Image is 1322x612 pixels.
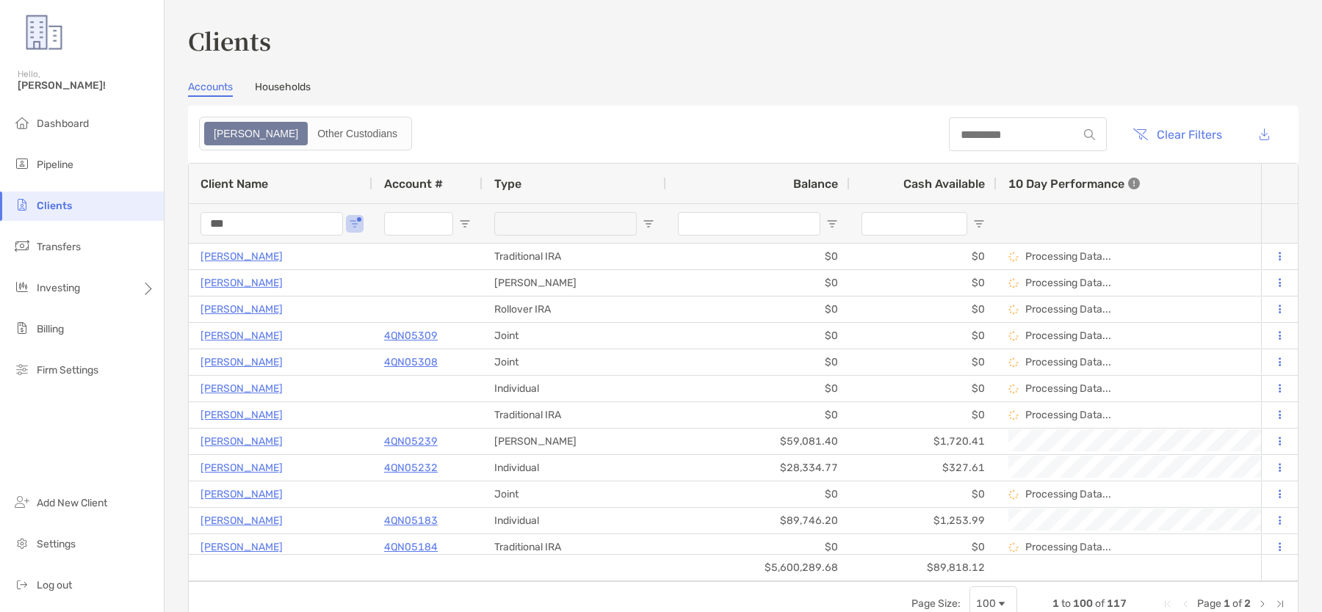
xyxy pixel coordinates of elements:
[483,244,666,269] div: Traditional IRA
[678,212,820,236] input: Balance Filter Input
[483,508,666,533] div: Individual
[309,123,405,144] div: Other Custodians
[384,538,438,556] a: 4QN05184
[384,212,453,236] input: Account # Filter Input
[666,376,850,401] div: $0
[1025,277,1111,289] p: Processing Data...
[1008,410,1019,420] img: Processing Data icon
[37,159,73,171] span: Pipeline
[850,455,997,481] div: $327.61
[850,402,997,428] div: $0
[13,114,31,131] img: dashboard icon
[666,429,850,454] div: $59,081.40
[201,327,283,345] p: [PERSON_NAME]
[384,432,438,451] a: 4QN05239
[1008,305,1019,315] img: Processing Data icon
[903,177,985,191] span: Cash Available
[201,538,283,556] a: [PERSON_NAME]
[37,241,81,253] span: Transfers
[201,511,283,530] a: [PERSON_NAME]
[483,481,666,507] div: Joint
[1025,488,1111,500] p: Processing Data...
[201,274,283,292] a: [PERSON_NAME]
[37,538,76,550] span: Settings
[37,282,80,294] span: Investing
[384,459,438,477] p: 4QN05232
[201,300,283,318] a: [PERSON_NAME]
[483,349,666,375] div: Joint
[206,123,306,144] div: Zoe
[1197,597,1221,610] span: Page
[1084,129,1095,140] img: input icon
[201,432,283,451] a: [PERSON_NAME]
[1008,252,1019,262] img: Processing Data icon
[1008,489,1019,500] img: Processing Data icon
[1008,384,1019,394] img: Processing Data icon
[1107,597,1127,610] span: 117
[1073,597,1093,610] span: 100
[201,353,283,371] a: [PERSON_NAME]
[850,323,997,349] div: $0
[384,327,438,345] a: 4QN05309
[1061,597,1071,610] span: to
[1244,597,1251,610] span: 2
[37,200,72,212] span: Clients
[666,534,850,560] div: $0
[201,379,283,398] a: [PERSON_NAME]
[1274,598,1286,610] div: Last Page
[1232,597,1242,610] span: of
[13,155,31,172] img: pipeline icon
[201,459,283,477] a: [PERSON_NAME]
[666,481,850,507] div: $0
[199,117,412,150] div: segmented control
[1008,542,1019,553] img: Processing Data icon
[1162,598,1174,610] div: First Page
[483,270,666,296] div: [PERSON_NAME]
[1025,382,1111,395] p: Processing Data...
[459,218,471,230] button: Open Filter Menu
[1121,118,1233,150] button: Clear Filters
[13,575,31,593] img: logout icon
[201,485,283,503] p: [PERSON_NAME]
[37,323,64,335] span: Billing
[976,597,996,610] div: 100
[793,177,838,191] span: Balance
[13,319,31,337] img: billing icon
[666,455,850,481] div: $28,334.77
[18,6,71,59] img: Zoe Logo
[850,296,997,322] div: $0
[1180,598,1191,610] div: Previous Page
[13,237,31,255] img: transfers icon
[850,270,997,296] div: $0
[666,349,850,375] div: $0
[201,177,268,191] span: Client Name
[666,555,850,580] div: $5,600,289.68
[643,218,654,230] button: Open Filter Menu
[13,278,31,296] img: investing icon
[1008,331,1019,341] img: Processing Data icon
[1008,164,1140,203] div: 10 Day Performance
[1025,356,1111,368] p: Processing Data...
[1025,409,1111,421] p: Processing Data...
[911,597,961,610] div: Page Size:
[1095,597,1105,610] span: of
[18,79,155,92] span: [PERSON_NAME]!
[13,493,31,511] img: add_new_client icon
[666,508,850,533] div: $89,746.20
[384,353,438,371] a: 4QN05308
[1025,329,1111,342] p: Processing Data...
[1008,357,1019,368] img: Processing Data icon
[13,196,31,214] img: clients icon
[384,511,438,530] p: 4QN05183
[666,270,850,296] div: $0
[850,481,997,507] div: $0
